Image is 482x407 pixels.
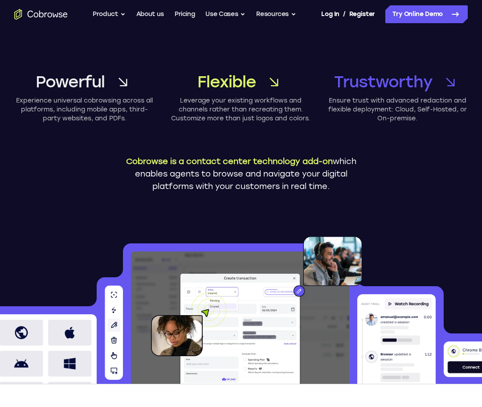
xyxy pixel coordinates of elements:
img: An agent with a headset [265,236,363,303]
a: Go to the home page [14,9,68,20]
a: Try Online Demo [385,5,468,23]
a: Register [349,5,375,23]
p: Experience universal cobrowsing across all platforms, including mobile apps, third-party websites... [14,96,155,123]
img: Agent tools [105,285,123,380]
a: Trustworthy [327,71,468,93]
span: Trustworthy [334,71,433,93]
a: Flexible [171,71,311,93]
a: Pricing [175,5,195,23]
button: Product [93,5,126,23]
img: Blurry app dashboard [131,251,349,384]
img: A customer holding their phone [151,292,226,356]
span: Flexible [197,71,257,93]
span: Cobrowse is a contact center technology add-on [126,156,333,166]
img: Agent and customer interacting during a co-browsing session [178,272,302,384]
button: Resources [256,5,296,23]
p: which enables agents to browse and navigate your digital platforms with your customers in real time. [118,155,364,193]
a: Powerful [14,71,155,93]
button: Use Cases [205,5,245,23]
a: About us [136,5,164,23]
p: Ensure trust with advanced redaction and flexible deployment: Cloud, Self-Hosted, or On-premise. [327,96,468,123]
img: Audit trail [357,294,436,384]
span: / [343,9,346,20]
a: Log In [321,5,339,23]
span: Powerful [36,71,105,93]
p: Leverage your existing workflows and channels rather than recreating them. Customize more than ju... [171,96,311,123]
